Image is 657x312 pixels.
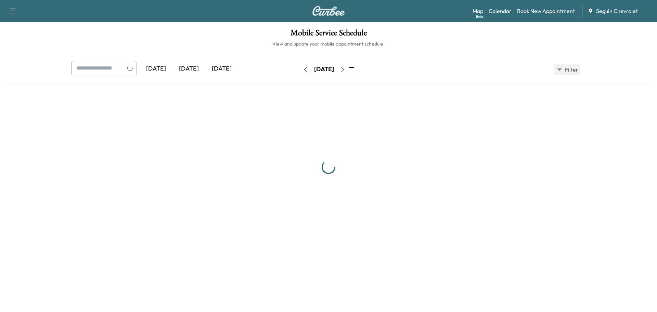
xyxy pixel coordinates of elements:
[314,65,334,74] div: [DATE]
[172,61,205,77] div: [DATE]
[554,64,580,75] button: Filter
[7,29,650,40] h1: Mobile Service Schedule
[476,14,483,19] div: Beta
[140,61,172,77] div: [DATE]
[473,7,483,15] a: MapBeta
[7,40,650,47] h6: View and update your mobile appointment schedule.
[489,7,512,15] a: Calendar
[596,7,638,15] span: Seguin Chevrolet
[312,6,345,16] img: Curbee Logo
[565,65,577,74] span: Filter
[205,61,238,77] div: [DATE]
[517,7,575,15] a: Book New Appointment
